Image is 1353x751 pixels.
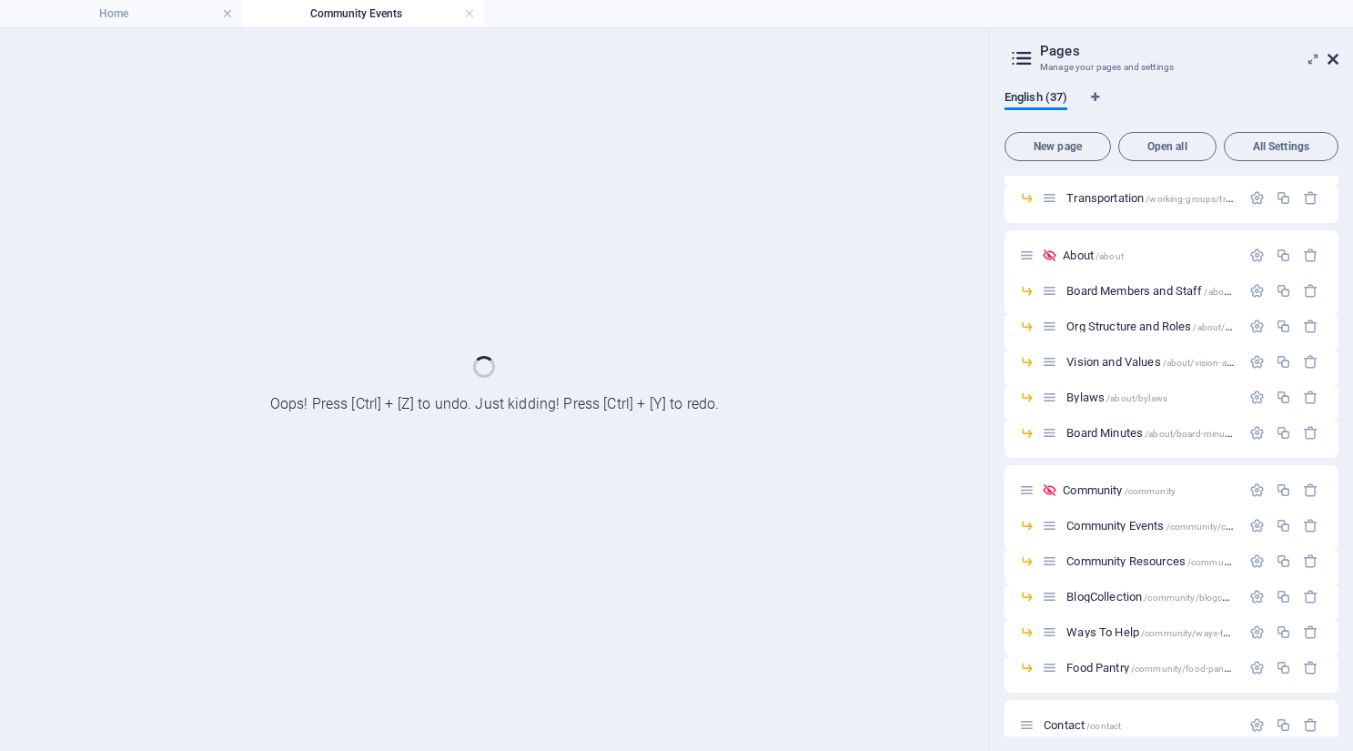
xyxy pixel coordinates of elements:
[1066,391,1167,404] span: Click to open page
[1086,721,1121,731] span: /contact
[1303,283,1318,299] div: Remove
[1276,425,1291,441] div: Duplicate
[1303,518,1318,533] div: Remove
[1303,354,1318,370] div: Remove
[1144,593,1257,603] span: /community/blogcollection
[1276,283,1291,299] div: Duplicate
[1303,319,1318,334] div: Remove
[1276,319,1291,334] div: Duplicate
[1276,624,1291,640] div: Duplicate
[1249,589,1265,604] div: Settings
[1066,625,1249,639] span: Click to open page
[1066,355,1267,369] span: Click to open page
[1061,626,1240,638] div: Ways To Help/community/ways-to-help
[1276,589,1291,604] div: Duplicate
[1061,391,1240,403] div: Bylaws/about/bylaws
[1005,132,1111,161] button: New page
[1276,518,1291,533] div: Duplicate
[1166,522,1299,532] span: /community/community-events
[1249,248,1265,263] div: Settings
[1276,248,1291,263] div: Duplicate
[1005,90,1338,125] div: Language Tabs
[1303,660,1318,675] div: Remove
[1276,190,1291,206] div: Duplicate
[1303,390,1318,405] div: Remove
[1187,557,1333,567] span: /community/community-resources
[1066,554,1333,568] span: Click to open page
[1146,194,1277,204] span: /working-groups/transportation
[1249,425,1265,441] div: Settings
[1106,393,1167,403] span: /about/bylaws
[1249,482,1265,498] div: Settings
[1061,520,1240,532] div: Community Events/community/community-events
[1249,518,1265,533] div: Settings
[1040,59,1302,76] h3: Manage your pages and settings
[1249,553,1265,569] div: Settings
[1061,555,1240,567] div: Community Resources/community/community-resources
[1038,719,1240,731] div: Contact/contact
[1163,358,1267,368] span: /about/vision-and-values
[1249,354,1265,370] div: Settings
[1276,660,1291,675] div: Duplicate
[1276,390,1291,405] div: Duplicate
[1141,628,1249,638] span: /community/ways-to-help
[1249,717,1265,733] div: Settings
[1303,589,1318,604] div: Remove
[1066,426,1237,440] span: Click to open page
[242,4,484,24] h4: Community Events
[1044,718,1121,732] span: Click to open page
[1061,192,1240,204] div: Transportation/working-groups/transportation
[1276,354,1291,370] div: Duplicate
[1005,86,1067,112] span: English (37)
[1303,190,1318,206] div: Remove
[1125,486,1176,496] span: /community
[1276,553,1291,569] div: Duplicate
[1061,591,1240,603] div: BlogCollection/community/blogcollection
[1249,624,1265,640] div: Settings
[1061,356,1240,368] div: Vision and Values/about/vision-and-values
[1118,132,1217,161] button: Open all
[1193,322,1319,332] span: /about/org-structure-and-roles
[1303,624,1318,640] div: Remove
[1249,390,1265,405] div: Settings
[1096,251,1124,261] span: /about
[1063,249,1124,262] span: Click to open page
[1232,141,1330,152] span: All Settings
[1303,717,1318,733] div: Remove
[1063,483,1176,497] span: Click to open page
[1061,320,1240,332] div: Org Structure and Roles/about/org-structure-and-roles
[1066,284,1341,298] span: Click to open page
[1057,249,1240,261] div: About/about
[1061,662,1240,674] div: Food Pantry/community/food-pantry
[1013,141,1103,152] span: New page
[1057,484,1240,496] div: Community/community
[1303,248,1318,263] div: Remove
[1249,190,1265,206] div: Settings
[1276,482,1291,498] div: Duplicate
[1066,519,1298,533] span: Click to open page
[1066,191,1277,205] span: Click to open page
[1061,427,1240,439] div: Board Minutes/about/board-minutes
[1204,287,1341,297] span: /about/board-members-and-staff
[1066,320,1319,333] span: Click to open page
[1249,660,1265,675] div: Settings
[1131,664,1235,674] span: /community/food-pantry
[1066,590,1257,604] span: Click to open page
[1126,141,1208,152] span: Open all
[1303,425,1318,441] div: Remove
[1040,43,1338,59] h2: Pages
[1249,319,1265,334] div: Settings
[1303,482,1318,498] div: Remove
[1066,661,1235,675] span: Click to open page
[1249,283,1265,299] div: Settings
[1145,429,1237,439] span: /about/board-minutes
[1224,132,1338,161] button: All Settings
[1276,717,1291,733] div: Duplicate
[1061,285,1240,297] div: Board Members and Staff/about/board-members-and-staff
[1303,553,1318,569] div: Remove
